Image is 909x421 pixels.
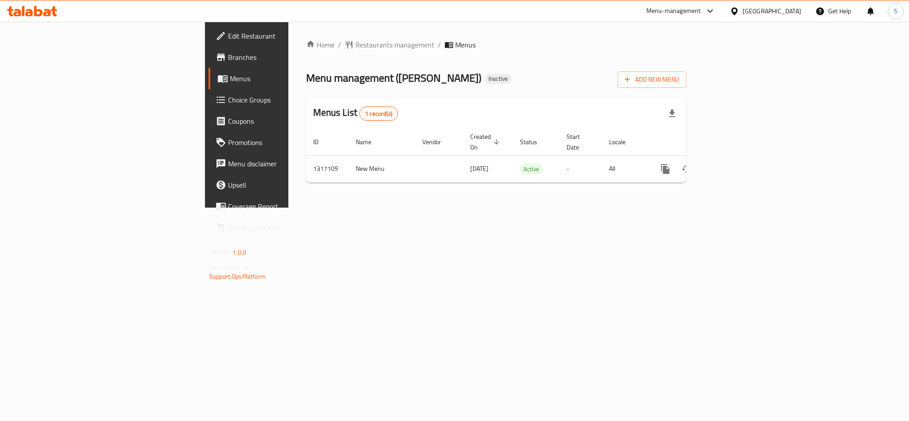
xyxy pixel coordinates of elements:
nav: breadcrumb [306,39,686,50]
span: ID [313,137,330,147]
span: S [894,6,897,16]
div: Total records count [359,106,398,121]
a: Choice Groups [209,89,357,110]
span: Locale [609,137,637,147]
a: Support.OpsPlatform [209,271,266,282]
span: Edit Restaurant [228,31,350,41]
a: Branches [209,47,357,68]
td: All [602,155,648,182]
span: Name [356,137,383,147]
a: Restaurants management [345,39,434,50]
span: Start Date [567,131,591,153]
span: Restaurants management [355,39,434,50]
div: Menu-management [646,6,701,16]
table: enhanced table [306,129,747,183]
span: Branches [228,52,350,63]
h2: Menus List [313,106,398,121]
span: Active [520,164,543,174]
span: Get support on: [209,262,250,273]
a: Menu disclaimer [209,153,357,174]
a: Menus [209,68,357,89]
span: Coverage Report [228,201,350,212]
span: Vendor [422,137,453,147]
span: Menu disclaimer [228,158,350,169]
span: Grocery Checklist [228,222,350,233]
div: Export file [661,103,683,124]
button: Change Status [676,158,697,180]
span: Status [520,137,549,147]
div: Inactive [485,74,512,84]
span: Upsell [228,180,350,190]
button: more [655,158,676,180]
span: 1.0.0 [232,247,246,258]
span: Menus [230,73,350,84]
button: Add New Menu [618,71,686,88]
a: Promotions [209,132,357,153]
span: Coupons [228,116,350,126]
li: / [438,39,441,50]
a: Upsell [209,174,357,196]
td: New Menu [349,155,415,182]
span: Add New Menu [625,74,679,85]
span: Version: [209,247,231,258]
a: Edit Restaurant [209,25,357,47]
span: Menus [455,39,476,50]
span: [DATE] [470,163,488,174]
span: Promotions [228,137,350,148]
span: Inactive [485,75,512,83]
div: [GEOGRAPHIC_DATA] [743,6,801,16]
a: Coverage Report [209,196,357,217]
a: Coupons [209,110,357,132]
a: Grocery Checklist [209,217,357,238]
th: Actions [648,129,747,156]
span: Created On [470,131,502,153]
span: Menu management ( [PERSON_NAME] ) [306,68,481,88]
span: Choice Groups [228,94,350,105]
span: 1 record(s) [360,110,397,118]
td: - [559,155,602,182]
